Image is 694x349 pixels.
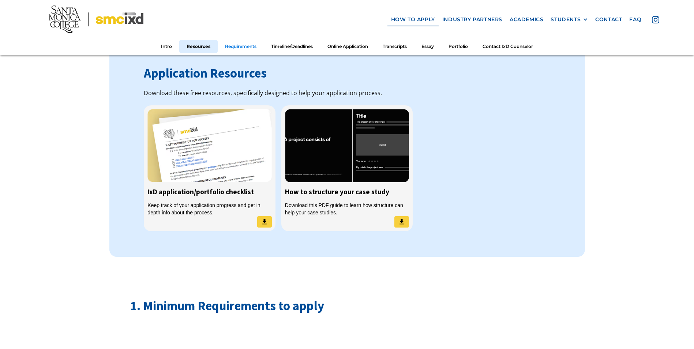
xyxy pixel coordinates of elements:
h2: 1. Minimum Requirements to apply [130,297,564,315]
div: Download this PDF guide to learn how structure can help your case studies. [285,202,409,216]
div: Download these free resources, specifically designed to help your application process. [144,88,550,98]
a: Timeline/Deadlines [264,40,320,53]
div: STUDENTS [551,16,581,23]
h5: IxD application/portfolio checklist [147,186,271,198]
img: icon - instagram [652,16,659,23]
a: IxD application/portfolio checklistKeep track of your application progress and get in depth info ... [144,105,275,232]
a: Portfolio [441,40,475,53]
a: faq [626,13,645,26]
a: Essay [414,40,441,53]
a: Online Application [320,40,375,53]
a: Contact IxD Counselor [475,40,540,53]
img: Santa Monica College - SMC IxD logo [49,5,143,33]
div: Keep track of your application progress and get in depth info about the process. [147,202,271,216]
a: Transcripts [375,40,414,53]
a: how to apply [387,13,439,26]
a: industry partners [439,13,506,26]
a: How to structure your case studyDownload this PDF guide to learn how structure can help your case... [281,105,413,232]
h5: How to structure your case study [285,186,409,198]
a: Requirements [218,40,264,53]
a: Resources [179,40,218,53]
a: contact [592,13,626,26]
a: Academics [506,13,547,26]
a: Intro [154,40,179,53]
h3: Application Resources [144,64,550,82]
div: STUDENTS [551,16,588,23]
